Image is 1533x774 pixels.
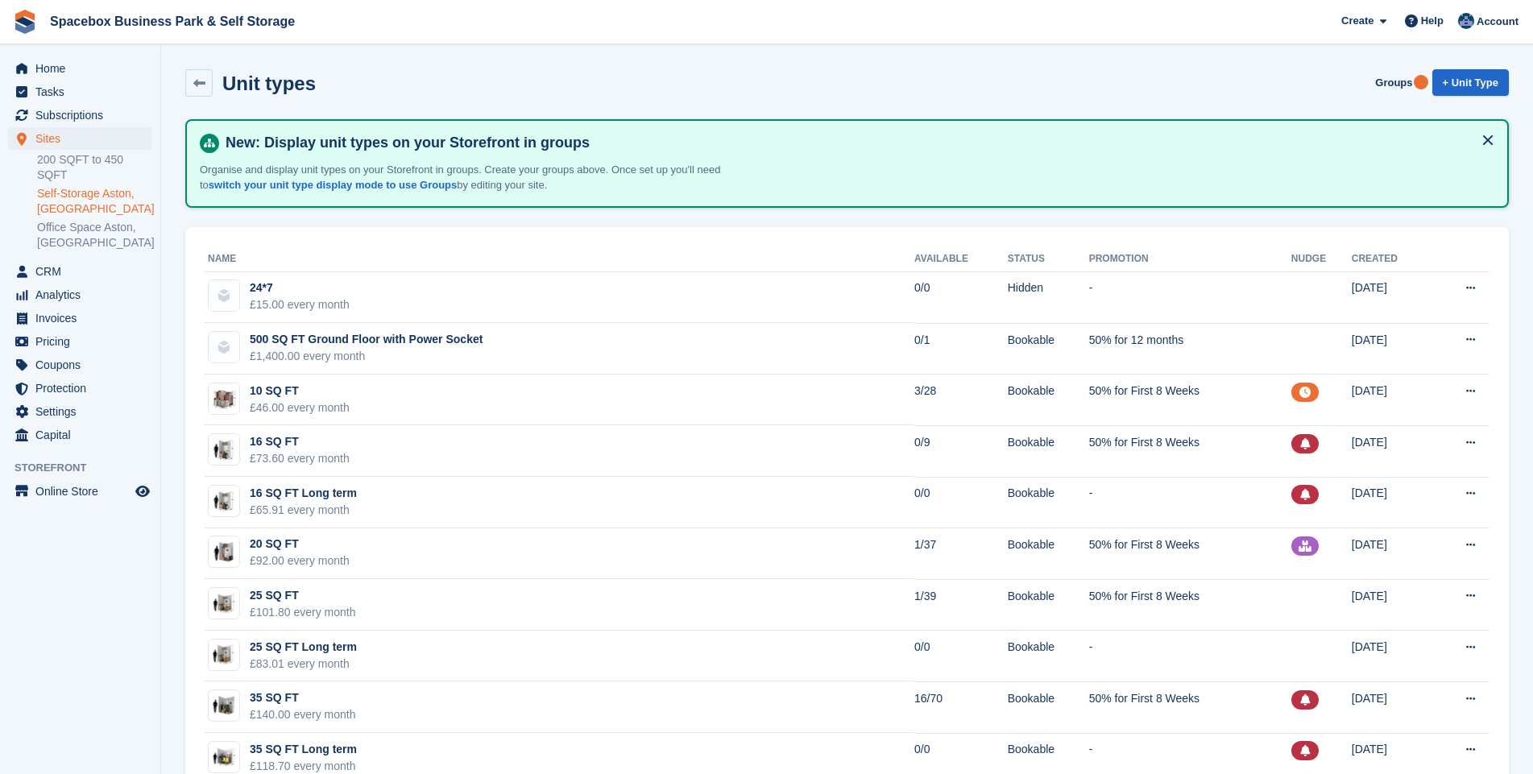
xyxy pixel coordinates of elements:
[1352,681,1431,733] td: [DATE]
[35,307,132,329] span: Invoices
[250,656,357,673] div: £83.01 every month
[209,746,239,769] img: Screenshot%202025-03-03%20151840.png
[15,460,160,476] span: Storefront
[250,348,483,365] div: £1,400.00 every month
[1352,323,1431,375] td: [DATE]
[209,694,239,718] img: 30-sqft-unit.jpg
[200,162,764,193] p: Organise and display unit types on your Storefront in groups. Create your groups above. Once set ...
[1352,579,1431,631] td: [DATE]
[914,631,1008,682] td: 0/0
[250,689,356,706] div: 35 SQ FT
[250,604,356,621] div: £101.80 every month
[250,536,350,553] div: 20 SQ FT
[914,477,1008,528] td: 0/0
[35,424,132,446] span: Capital
[1089,246,1291,272] th: Promotion
[250,450,350,467] div: £73.60 every month
[209,383,239,414] img: Locker%20Medium%201%20-%20Imperial%20(1).jpg
[8,57,152,80] a: menu
[250,383,350,399] div: 10 SQ FT
[209,438,239,462] img: 15-sqft-unit.jpg
[35,104,132,126] span: Subscriptions
[35,480,132,503] span: Online Store
[1089,271,1291,323] td: -
[914,681,1008,733] td: 16/70
[1291,246,1352,272] th: Nudge
[1341,13,1373,29] span: Create
[8,260,152,283] a: menu
[209,179,457,191] a: switch your unit type display mode to use Groups
[250,587,356,604] div: 25 SQ FT
[1477,14,1518,30] span: Account
[250,639,357,656] div: 25 SQ FT Long term
[250,331,483,348] div: 500 SQ FT Ground Floor with Power Socket
[1008,528,1089,580] td: Bookable
[250,296,350,313] div: £15.00 every month
[250,433,350,450] div: 16 SQ FT
[250,741,357,758] div: 35 SQ FT Long term
[250,399,350,416] div: £46.00 every month
[8,284,152,306] a: menu
[1352,375,1431,426] td: [DATE]
[8,307,152,329] a: menu
[1008,631,1089,682] td: Bookable
[8,127,152,150] a: menu
[1089,425,1291,477] td: 50% for First 8 Weeks
[1008,323,1089,375] td: Bookable
[8,400,152,423] a: menu
[35,81,132,103] span: Tasks
[1089,528,1291,580] td: 50% for First 8 Weeks
[35,284,132,306] span: Analytics
[8,330,152,353] a: menu
[8,377,152,399] a: menu
[1089,681,1291,733] td: 50% for First 8 Weeks
[8,480,152,503] a: menu
[205,246,914,272] th: Name
[250,706,356,723] div: £140.00 every month
[914,323,1008,375] td: 0/1
[8,104,152,126] a: menu
[1432,69,1509,96] a: + Unit Type
[209,540,239,564] img: 20-sqft-unit.jpg
[1369,69,1419,96] a: Groups
[133,482,152,501] a: Preview store
[1414,75,1428,89] div: Tooltip anchor
[250,553,350,569] div: £92.00 every month
[209,592,239,615] img: 25.jpg
[13,10,37,34] img: stora-icon-8386f47178a22dfd0bd8f6a31ec36ba5ce8667c1dd55bd0f319d3a0aa187defe.svg
[35,330,132,353] span: Pricing
[35,127,132,150] span: Sites
[35,400,132,423] span: Settings
[1008,246,1089,272] th: Status
[44,8,301,35] a: Spacebox Business Park & Self Storage
[1352,271,1431,323] td: [DATE]
[1089,375,1291,426] td: 50% for First 8 Weeks
[1352,246,1431,272] th: Created
[35,377,132,399] span: Protection
[222,72,316,94] h2: Unit types
[209,642,239,666] img: Screenshot%202025-03-03%20151039.png
[1008,579,1089,631] td: Bookable
[209,280,239,311] img: blank-unit-type-icon-ffbac7b88ba66c5e286b0e438baccc4b9c83835d4c34f86887a83fc20ec27e7b.svg
[1352,425,1431,477] td: [DATE]
[35,260,132,283] span: CRM
[250,485,357,502] div: 16 SQ FT Long term
[914,375,1008,426] td: 3/28
[1089,579,1291,631] td: 50% for First 8 Weeks
[37,220,152,250] a: Office Space Aston, [GEOGRAPHIC_DATA]
[1008,271,1089,323] td: Hidden
[914,271,1008,323] td: 0/0
[209,332,239,362] img: blank-unit-type-icon-ffbac7b88ba66c5e286b0e438baccc4b9c83835d4c34f86887a83fc20ec27e7b.svg
[1352,631,1431,682] td: [DATE]
[1008,425,1089,477] td: Bookable
[37,186,152,217] a: Self-Storage Aston, [GEOGRAPHIC_DATA]
[37,152,152,183] a: 200 SQFT to 450 SQFT
[1008,477,1089,528] td: Bookable
[1008,375,1089,426] td: Bookable
[1008,681,1089,733] td: Bookable
[1458,13,1474,29] img: Daud
[914,528,1008,580] td: 1/37
[1089,477,1291,528] td: -
[914,579,1008,631] td: 1/39
[1352,528,1431,580] td: [DATE]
